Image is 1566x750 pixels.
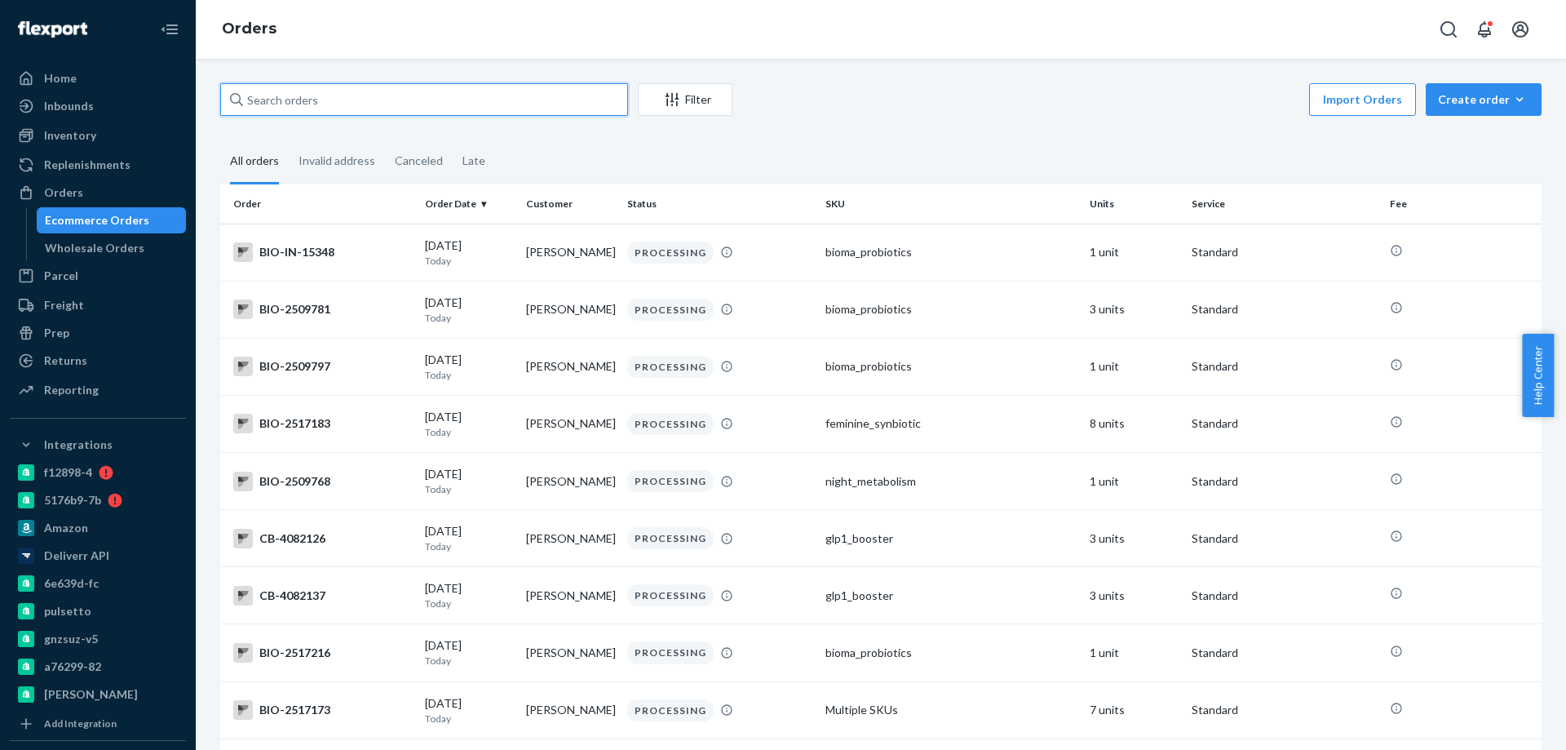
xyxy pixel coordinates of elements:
[1383,184,1542,224] th: Fee
[1192,415,1377,432] p: Standard
[10,714,186,734] a: Add Integration
[44,353,87,369] div: Returns
[10,152,186,178] a: Replenishments
[233,643,412,663] div: BIO-2517216
[425,368,513,382] p: Today
[825,415,1077,432] div: feminine_synbiotic
[44,382,99,398] div: Reporting
[1426,83,1542,116] button: Create order
[45,212,149,229] div: Ecommerce Orders
[1185,184,1383,224] th: Service
[10,570,186,597] a: 6e639d-fc
[222,20,276,38] a: Orders
[825,244,1077,260] div: bioma_probiotics
[299,140,375,182] div: Invalid address
[10,180,186,206] a: Orders
[220,83,628,116] input: Search orders
[10,598,186,624] a: pulsetto
[462,140,485,182] div: Late
[230,140,279,184] div: All orders
[520,224,621,281] td: [PERSON_NAME]
[520,395,621,452] td: [PERSON_NAME]
[1192,358,1377,375] p: Standard
[425,254,513,268] p: Today
[44,325,69,341] div: Prep
[627,527,714,549] div: PROCESSING
[418,184,520,224] th: Order Date
[825,301,1077,317] div: bioma_probiotics
[1522,334,1554,417] button: Help Center
[425,539,513,553] p: Today
[825,588,1077,604] div: glp1_booster
[520,453,621,510] td: [PERSON_NAME]
[425,295,513,325] div: [DATE]
[1083,395,1184,452] td: 8 units
[44,268,78,284] div: Parcel
[1309,83,1416,116] button: Import Orders
[1083,184,1184,224] th: Units
[627,470,714,492] div: PROCESSING
[1504,13,1537,46] button: Open account menu
[220,184,418,224] th: Order
[1192,473,1377,490] p: Standard
[37,207,187,233] a: Ecommerce Orders
[10,681,186,708] a: [PERSON_NAME]
[233,357,412,376] div: BIO-2509797
[1083,681,1184,739] td: 7 units
[638,83,732,116] button: Filter
[1083,510,1184,567] td: 3 units
[1192,530,1377,547] p: Standard
[1192,645,1377,661] p: Standard
[44,659,101,675] div: a76299-82
[520,681,621,739] td: [PERSON_NAME]
[44,127,96,144] div: Inventory
[44,575,99,592] div: 6e639d-fc
[44,464,92,481] div: f12898-4
[44,437,113,453] div: Integrations
[10,459,186,486] a: f12898-4
[10,377,186,403] a: Reporting
[10,487,186,513] a: 5176b9-7b
[44,297,84,313] div: Freight
[639,91,732,108] div: Filter
[425,425,513,439] p: Today
[44,717,117,730] div: Add Integration
[44,631,98,647] div: gnzsuz-v5
[153,13,186,46] button: Close Navigation
[1083,338,1184,395] td: 1 unit
[825,645,1077,661] div: bioma_probiotics
[1468,13,1501,46] button: Open notifications
[425,597,513,610] p: Today
[10,263,186,289] a: Parcel
[621,184,819,224] th: Status
[1083,224,1184,281] td: 1 unit
[10,65,186,91] a: Home
[10,122,186,149] a: Inventory
[10,654,186,680] a: a76299-82
[425,695,513,726] div: [DATE]
[819,184,1083,224] th: SKU
[10,93,186,119] a: Inbounds
[425,482,513,496] p: Today
[520,567,621,624] td: [PERSON_NAME]
[233,300,412,319] div: BIO-2509781
[819,681,1083,739] td: Multiple SKUs
[209,6,290,53] ol: breadcrumbs
[825,358,1077,375] div: bioma_probiotics
[10,515,186,541] a: Amazon
[627,413,714,435] div: PROCESSING
[627,299,714,321] div: PROCESSING
[10,626,186,652] a: gnzsuz-v5
[425,409,513,439] div: [DATE]
[825,530,1077,547] div: glp1_booster
[44,492,101,508] div: 5176b9-7b
[425,311,513,325] p: Today
[233,414,412,433] div: BIO-2517183
[520,624,621,681] td: [PERSON_NAME]
[1432,13,1465,46] button: Open Search Box
[627,584,714,606] div: PROCESSING
[44,184,83,201] div: Orders
[44,686,138,703] div: [PERSON_NAME]
[1083,453,1184,510] td: 1 unit
[44,98,94,114] div: Inbounds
